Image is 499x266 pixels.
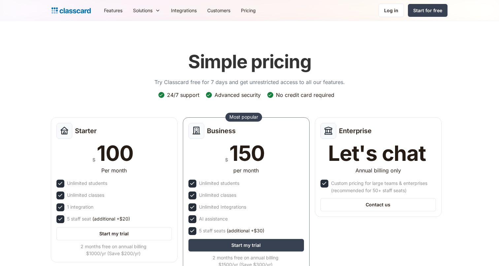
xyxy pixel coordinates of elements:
div: Let's chat [328,143,426,164]
div: Solutions [128,3,166,18]
div: 100 [97,143,133,164]
div: $ [92,156,95,164]
div: Unlimited students [199,180,239,187]
div: Annual billing only [355,166,401,174]
div: Most popular [229,114,258,120]
div: 2 months free on annual billing $1000/yr (Save $200/yr) [56,243,171,257]
div: 24/7 support [167,91,199,99]
div: Solutions [133,7,152,14]
div: Per month [101,166,127,174]
div: AI assistance [199,215,228,222]
div: No credit card required [276,91,334,99]
span: (additional +$30) [227,227,264,234]
div: 5 staff seats [199,227,264,234]
div: Unlimited Integrations [199,203,246,211]
a: Features [99,3,128,18]
span: (additional +$20) [92,215,130,222]
a: Start for free [408,4,448,17]
div: Unlimited classes [67,192,104,199]
h1: Simple pricing [188,51,311,73]
div: 1 integration [67,203,93,211]
h2: Business [207,127,236,135]
a: Integrations [166,3,202,18]
a: Log in [379,4,404,17]
p: Try Classcard free for 7 days and get unrestricted access to all our features. [154,78,345,86]
div: Custom pricing for large teams & enterprises (recommended for 50+ staff seats) [331,180,435,194]
div: Advanced security [215,91,261,99]
a: Pricing [236,3,261,18]
h2: Enterprise [339,127,372,135]
div: Unlimited students [67,180,107,187]
div: 5 staff seat [67,215,130,222]
a: Customers [202,3,236,18]
a: Start my trial [56,227,172,240]
a: Start my trial [188,239,304,251]
h2: Starter [75,127,97,135]
a: Contact us [320,198,436,211]
div: Log in [384,7,398,14]
div: Start for free [413,7,442,14]
div: $ [225,156,228,164]
div: 150 [229,143,265,164]
div: per month [233,166,259,174]
a: Logo [51,6,91,15]
div: Unlimited classes [199,192,236,199]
